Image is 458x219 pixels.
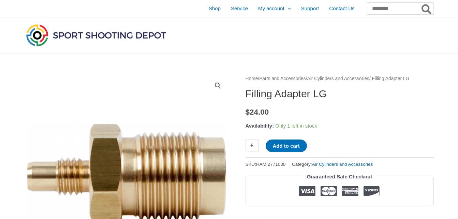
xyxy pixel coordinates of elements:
[246,123,274,129] span: Availability:
[275,123,317,129] span: Only 1 left in stock
[246,140,258,151] a: +
[246,108,269,116] bdi: 24.00
[420,3,433,14] button: Search
[256,162,285,167] span: HAM.2771080
[312,162,373,167] a: Air Cylinders and Accessories
[304,172,375,181] legend: Guaranteed Safe Checkout
[246,108,250,116] span: $
[246,74,434,83] nav: Breadcrumb
[307,76,370,81] a: Air Cylinders and Accessories
[212,79,224,92] a: View full-screen image gallery
[292,160,373,169] span: Category:
[266,140,307,152] button: Add to cart
[259,76,306,81] a: Parts and Accessories
[246,88,434,100] h1: Filling Adapter LG
[246,76,258,81] a: Home
[25,23,168,48] img: Sport Shooting Depot
[246,160,286,169] span: SKU:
